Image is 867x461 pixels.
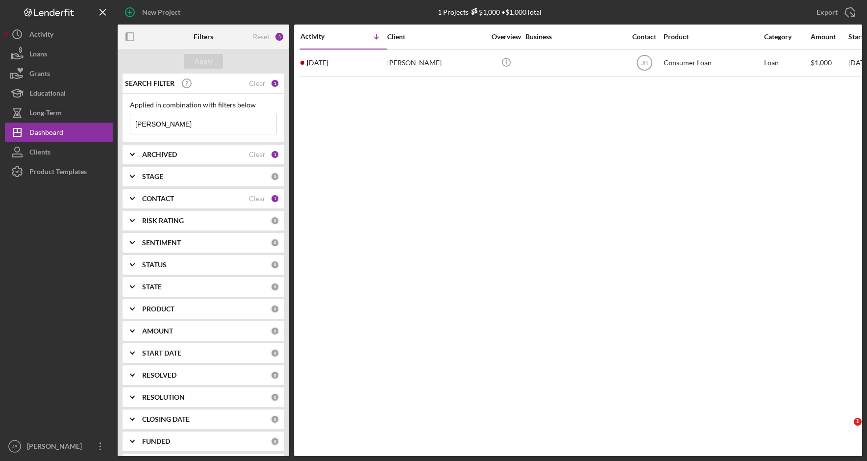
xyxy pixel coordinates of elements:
div: $1,000 [469,8,500,16]
iframe: Intercom live chat [834,418,857,441]
div: [PERSON_NAME] [25,436,88,459]
b: FUNDED [142,437,170,445]
div: 0 [271,216,279,225]
div: Clear [249,151,266,158]
div: 0 [271,327,279,335]
b: SENTIMENT [142,239,181,247]
div: Apply [195,54,213,69]
button: New Project [118,2,190,22]
b: STATUS [142,261,167,269]
b: CONTACT [142,195,174,203]
div: 3 [274,32,284,42]
div: Clear [249,195,266,203]
span: $1,000 [811,58,832,67]
div: Business [525,33,623,41]
b: Filters [194,33,213,41]
button: Product Templates [5,162,113,181]
div: Loans [29,44,47,66]
b: STAGE [142,173,163,180]
time: 2025-10-03 14:46 [307,59,328,67]
div: New Project [142,2,180,22]
button: Export [807,2,862,22]
text: JB [641,60,647,67]
button: Long-Term [5,103,113,123]
div: Client [387,33,485,41]
b: PRODUCT [142,305,174,313]
b: RESOLVED [142,371,176,379]
div: 1 [271,194,279,203]
div: Reset [253,33,270,41]
div: 0 [271,238,279,247]
b: AMOUNT [142,327,173,335]
div: Overview [488,33,524,41]
button: Grants [5,64,113,83]
div: 0 [271,393,279,402]
div: 1 Projects • $1,000 Total [438,8,542,16]
div: 0 [271,305,279,313]
div: 1 [271,150,279,159]
div: Consumer Loan [664,50,762,76]
button: Activity [5,25,113,44]
b: ARCHIVED [142,151,177,158]
b: RISK RATING [142,217,184,225]
b: STATE [142,283,162,291]
div: 0 [271,415,279,424]
div: 0 [271,172,279,181]
button: Apply [184,54,223,69]
button: Dashboard [5,123,113,142]
button: Loans [5,44,113,64]
div: Dashboard [29,123,63,145]
div: Activity [29,25,53,47]
button: Clients [5,142,113,162]
div: Clients [29,142,50,164]
div: Educational [29,83,66,105]
div: Long-Term [29,103,62,125]
div: Export [817,2,838,22]
button: Educational [5,83,113,103]
div: Loan [764,50,810,76]
div: Product Templates [29,162,87,184]
div: Category [764,33,810,41]
div: 0 [271,437,279,446]
div: 0 [271,260,279,269]
div: Contact [626,33,663,41]
b: RESOLUTION [142,393,185,401]
div: Activity [300,32,344,40]
text: JB [12,444,17,449]
div: Amount [811,33,847,41]
b: START DATE [142,349,181,357]
span: 1 [854,418,862,426]
div: [PERSON_NAME] [387,50,485,76]
button: JB[PERSON_NAME] [5,436,113,456]
div: 1 [271,79,279,88]
div: 0 [271,371,279,380]
div: Clear [249,79,266,87]
b: SEARCH FILTER [125,79,174,87]
div: Grants [29,64,50,86]
div: 0 [271,282,279,291]
b: CLOSING DATE [142,415,190,423]
div: Product [664,33,762,41]
div: Applied in combination with filters below [130,101,277,109]
div: 0 [271,349,279,358]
